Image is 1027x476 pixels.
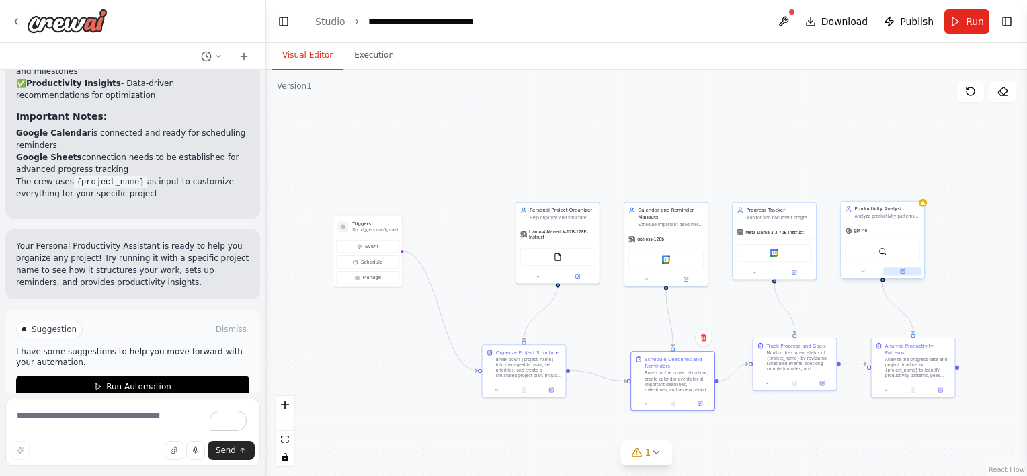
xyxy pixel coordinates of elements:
div: Calendar and Reminder ManagerSchedule important deadlines, create reminders, and manage calendar ... [624,202,708,287]
div: Track Progress and Goals [767,342,826,349]
button: Download [800,9,874,34]
div: Monitor the current status of {project_name} by reviewing scheduled events, checking completion r... [767,350,833,372]
img: Google calendar [662,255,670,264]
div: Analyze Productivity Patterns [885,342,951,356]
p: Your Personal Productivity Assistant is ready to help you organize any project! Try running it wi... [16,240,249,288]
button: Open in side panel [667,275,705,283]
button: zoom out [276,413,294,431]
div: Personal Project Organizer [530,207,595,214]
div: Productivity AnalystAnalyze productivity patterns, identify peak performance periods, spot ineffi... [840,202,925,280]
span: 1 [645,446,651,459]
g: Edge from 68f38b65-b45d-4d73-b997-20ea2cc96193 to 56d2bbe6-bcdc-4d5f-8814-6ea9fa191ec4 [570,367,626,384]
div: Analyze productivity patterns, identify peak performance periods, spot inefficiencies, and provid... [854,214,920,219]
div: Organize Project Structure [496,349,559,356]
li: The crew uses as input to customize everything for your specific project [16,175,249,200]
div: Analyze the progress data and project timeline for {project_name} to identify productivity patter... [885,357,951,379]
p: No triggers configured [352,227,398,233]
button: zoom in [276,396,294,413]
button: Run [944,9,989,34]
div: Progress TrackerMonitor and document progress on {project_name} goals, track completion rates, id... [732,202,817,280]
img: SerplyWebSearchTool [878,247,887,255]
span: Llama-4-Maverick-17B-128E-Instruct [529,229,595,239]
button: Open in side panel [559,272,597,280]
button: No output available [659,399,688,407]
button: Upload files [165,441,183,460]
button: Hide left sidebar [274,12,293,31]
button: Event [336,240,399,253]
button: Schedule [336,255,399,268]
button: Open in side panel [883,267,921,275]
button: Send [208,441,255,460]
button: 1 [621,440,673,465]
button: Open in side panel [688,399,712,407]
p: I have some suggestions to help you move forward with your automation. [16,346,249,368]
g: Edge from d3238d64-1a2c-4a06-9713-075503e96347 to 754d7f3e-3342-468b-9fed-9eb6eb6d67c5 [879,283,916,334]
g: Edge from 9a3fb792-ef1e-4796-a6c8-95b8de49bc2d to 56d2bbe6-bcdc-4d5f-8814-6ea9fa191ec4 [663,290,676,348]
button: Improve this prompt [11,441,30,460]
span: Suggestion [32,324,77,335]
li: connection needs to be established for advanced progress tracking [16,151,249,175]
button: Delete node [695,329,712,346]
button: Open in side panel [540,386,563,394]
code: {project_name} [74,176,147,188]
button: Manage [336,271,399,284]
button: Publish [878,9,939,34]
div: Track Progress and GoalsMonitor the current status of {project_name} by reviewing scheduled event... [752,338,837,391]
textarea: To enrich screen reader interactions, please activate Accessibility in Grammarly extension settings [5,399,260,466]
g: Edge from c712d62c-5aac-4b28-80a0-e4f997d60147 to 68f38b65-b45d-4d73-b997-20ea2cc96193 [521,283,561,341]
div: Personal Project OrganizerHelp organize and structure personal projects by breaking them down int... [516,202,600,284]
img: FileReadTool [554,253,562,261]
strong: Google Calendar [16,128,91,138]
div: Based on the project structure, create calendar events for all important deadlines, milestones, a... [645,370,710,392]
span: Send [216,445,236,456]
button: Dismiss [213,323,249,336]
div: Schedule Deadlines and Reminders [645,356,710,369]
button: Start a new chat [233,48,255,65]
span: Schedule [361,259,382,266]
button: toggle interactivity [276,448,294,466]
span: Run Automation [106,381,171,392]
span: Manage [362,274,381,281]
div: Version 1 [277,81,312,91]
a: Studio [315,16,345,27]
div: Progress Tracker [746,207,812,214]
button: Open in side panel [775,268,813,276]
span: gpt-4o [854,228,867,233]
strong: Google Sheets [16,153,82,162]
span: Download [821,15,868,28]
button: Run Automation [16,376,249,397]
button: Show right sidebar [997,12,1016,31]
button: Visual Editor [272,42,343,70]
h3: Triggers [352,221,398,227]
button: Open in side panel [929,386,952,394]
div: Productivity Analyst [854,206,920,212]
button: Switch to previous chat [196,48,228,65]
button: Click to speak your automation idea [186,441,205,460]
button: No output available [899,386,928,394]
g: Edge from 42565ce7-598b-42ac-a2df-15215095de9f to 0953d92d-bc04-4f58-94ab-a073a3fa90f8 [771,283,798,334]
span: gpt-oss-120b [637,237,664,242]
g: Edge from 0953d92d-bc04-4f58-94ab-a073a3fa90f8 to 754d7f3e-3342-468b-9fed-9eb6eb6d67c5 [841,360,867,367]
div: Analyze Productivity PatternsAnalyze the progress data and project timeline for {project_name} to... [871,338,956,397]
button: Open in side panel [811,379,834,387]
button: Execution [343,42,405,70]
g: Edge from 56d2bbe6-bcdc-4d5f-8814-6ea9fa191ec4 to 0953d92d-bc04-4f58-94ab-a073a3fa90f8 [719,360,749,384]
div: Calendar and Reminder Manager [638,207,704,221]
strong: Productivity Insights [26,79,121,88]
g: Edge from triggers to 68f38b65-b45d-4d73-b997-20ea2cc96193 [401,248,477,374]
span: Publish [900,15,934,28]
span: Event [365,243,378,250]
div: Break down {project_name} into manageable tasks, set priorities, and create a structured project ... [496,357,562,379]
div: Organize Project StructureBreak down {project_name} into manageable tasks, set priorities, and cr... [482,344,567,397]
div: Help organize and structure personal projects by breaking them down into manageable tasks, settin... [530,215,595,221]
div: Schedule Deadlines and RemindersBased on the project structure, create calendar events for all im... [630,351,715,411]
span: Meta-Llama-3.3-70B-Instruct [745,229,804,235]
div: Monitor and document progress on {project_name} goals, track completion rates, identify bottlenec... [746,215,812,221]
img: Google calendar [770,249,778,257]
div: Schedule important deadlines, create reminders, and manage calendar events for {project_name} to ... [638,222,704,227]
a: React Flow attribution [989,466,1025,473]
span: Run [966,15,984,28]
strong: Important Notes: [16,111,107,122]
li: is connected and ready for scheduling reminders [16,127,249,151]
div: TriggersNo triggers configuredEventScheduleManage [333,216,403,288]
